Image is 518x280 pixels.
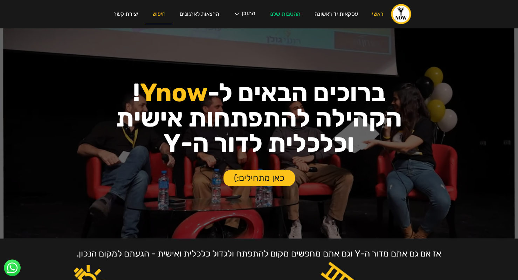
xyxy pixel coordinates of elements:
div: התוכן [226,4,262,25]
a: עסקאות יד ראשונה [308,4,365,24]
a: הרצאות לארגונים [173,4,226,24]
a: יצירת קשר [106,4,145,24]
div: התוכן [242,11,255,18]
span: Ynow [140,78,208,108]
a: ראשי [365,4,391,24]
a: home [391,4,412,25]
h1: ברוכים הבאים ל- ! הקהילה להתפתחות אישית וכלכלית לדור ה-Y [52,80,466,156]
a: חיפוש [145,4,173,24]
a: כאן מתחילים:) [223,170,295,186]
a: ההטבות שלנו [262,4,308,24]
